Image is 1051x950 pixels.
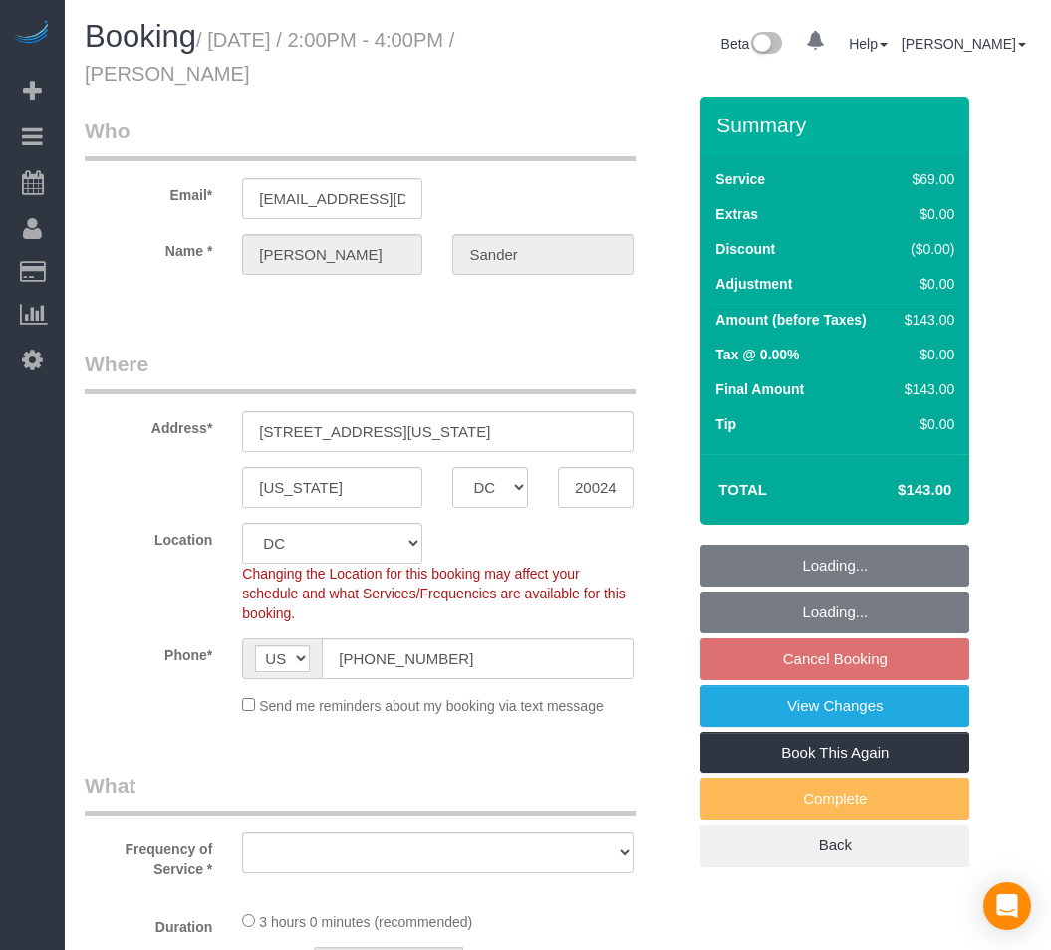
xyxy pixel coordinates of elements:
[70,178,227,205] label: Email*
[70,832,227,879] label: Frequency of Service *
[259,914,472,930] span: 3 hours 0 minutes (recommended)
[749,32,782,58] img: New interface
[700,685,969,727] a: View Changes
[70,910,227,937] label: Duration
[849,36,888,52] a: Help
[983,882,1031,930] div: Open Intercom Messenger
[70,234,227,261] label: Name *
[715,310,866,330] label: Amount (before Taxes)
[85,29,454,85] small: / [DATE] / 2:00PM - 4:00PM / [PERSON_NAME]
[715,239,775,259] label: Discount
[715,345,799,364] label: Tax @ 0.00%
[715,379,804,399] label: Final Amount
[897,379,954,399] div: $143.00
[716,114,959,136] h3: Summary
[715,204,758,224] label: Extras
[242,566,625,621] span: Changing the Location for this booking may affect your schedule and what Services/Frequencies are...
[85,19,196,54] span: Booking
[721,36,783,52] a: Beta
[85,771,636,816] legend: What
[897,169,954,189] div: $69.00
[558,467,634,508] input: Zip Code*
[242,178,422,219] input: Email*
[700,732,969,774] a: Book This Again
[70,523,227,550] label: Location
[70,638,227,665] label: Phone*
[838,482,951,499] h4: $143.00
[715,274,792,294] label: Adjustment
[715,414,736,434] label: Tip
[259,698,604,714] span: Send me reminders about my booking via text message
[242,467,422,508] input: City*
[715,169,765,189] label: Service
[902,36,1026,52] a: [PERSON_NAME]
[897,310,954,330] div: $143.00
[85,350,636,394] legend: Where
[700,825,969,866] a: Back
[322,638,633,679] input: Phone*
[897,274,954,294] div: $0.00
[897,239,954,259] div: ($0.00)
[897,204,954,224] div: $0.00
[897,345,954,364] div: $0.00
[242,234,422,275] input: First Name*
[70,411,227,438] label: Address*
[12,20,52,48] img: Automaid Logo
[452,234,633,275] input: Last Name*
[85,117,636,161] legend: Who
[718,481,767,498] strong: Total
[897,414,954,434] div: $0.00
